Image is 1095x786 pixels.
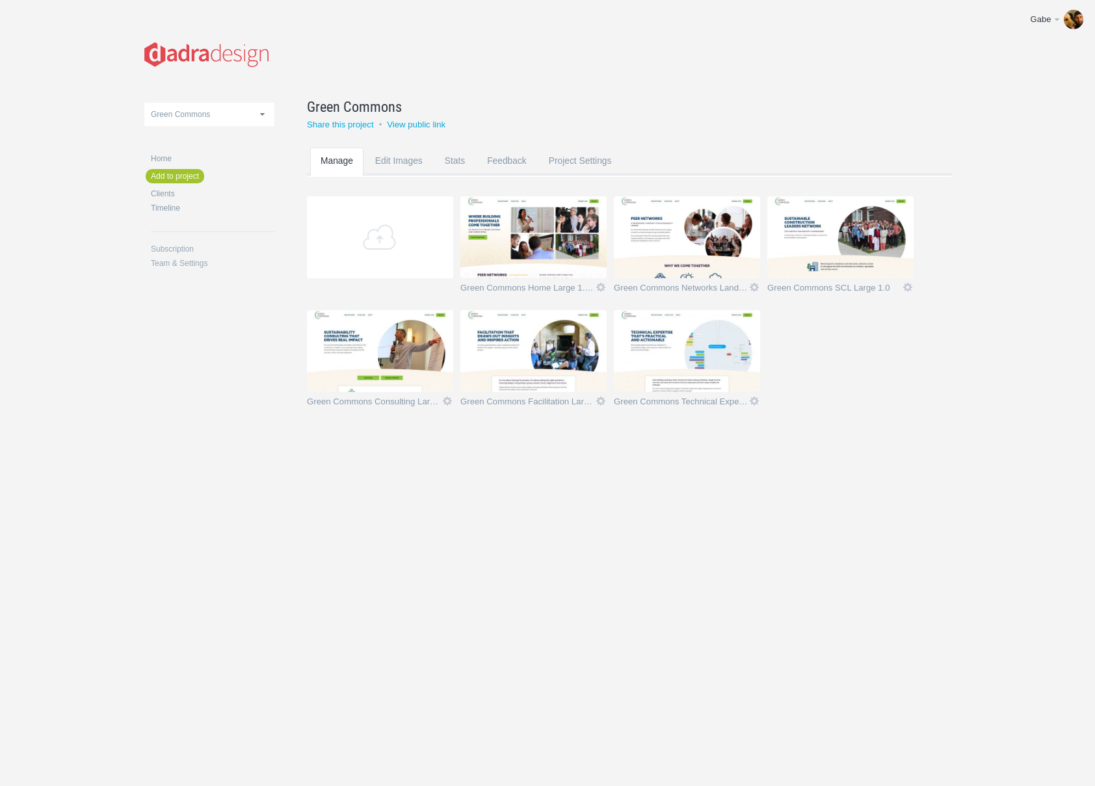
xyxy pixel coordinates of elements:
[460,283,595,296] a: Green Commons Home Large 1.2 D
[614,310,760,392] img: dadra_vtt44l_v3_thumb.jpg
[614,283,748,296] a: Green Commons Networks Landing Large 1.1
[595,282,607,293] a: Icon
[460,397,595,410] a: Green Commons Facilitation Large 1.0
[748,395,760,407] a: Icon
[151,204,274,212] a: Timeline
[365,148,433,199] a: Edit Images
[387,120,445,129] a: View public link
[144,42,269,67] img: dadra-logo_20221125084425.png
[1031,13,1053,26] div: Gabe
[151,190,274,198] a: Clients
[614,397,748,410] a: Green Commons Technical Expertise Large 1.0
[434,148,475,199] a: Stats
[477,148,537,199] a: Feedback
[379,120,382,129] small: •
[151,110,210,119] span: Green Commons
[748,282,760,293] a: Icon
[307,196,453,278] a: Add
[442,395,453,407] a: Icon
[151,259,274,267] a: Team & Settings
[538,148,622,199] a: Project Settings
[307,120,374,129] a: Share this project
[902,282,914,293] a: Icon
[307,96,402,117] span: Green Commons
[767,196,914,278] img: dadra_i05i0s_thumb.jpg
[307,397,442,410] a: Green Commons Consulting Large 1.0
[1021,7,1088,33] a: Gabe
[310,148,363,199] a: Manage
[614,196,760,278] img: dadra_3ljdbe_v2_thumb.jpg
[151,155,274,163] a: Home
[151,245,274,253] a: Subscription
[460,310,607,392] img: dadra_sr9d4q_v2_thumb.jpg
[767,283,902,296] a: Green Commons SCL Large 1.0
[595,395,607,407] a: Icon
[307,310,453,392] img: dadra_bbmptg_v2_thumb.jpg
[146,169,204,183] a: Add to project
[1064,10,1083,29] img: 62c98381ecd37f58a7cfd59cae891579
[307,96,919,117] a: Green Commons
[460,196,607,278] img: dadra_7t3j43_thumb.jpg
